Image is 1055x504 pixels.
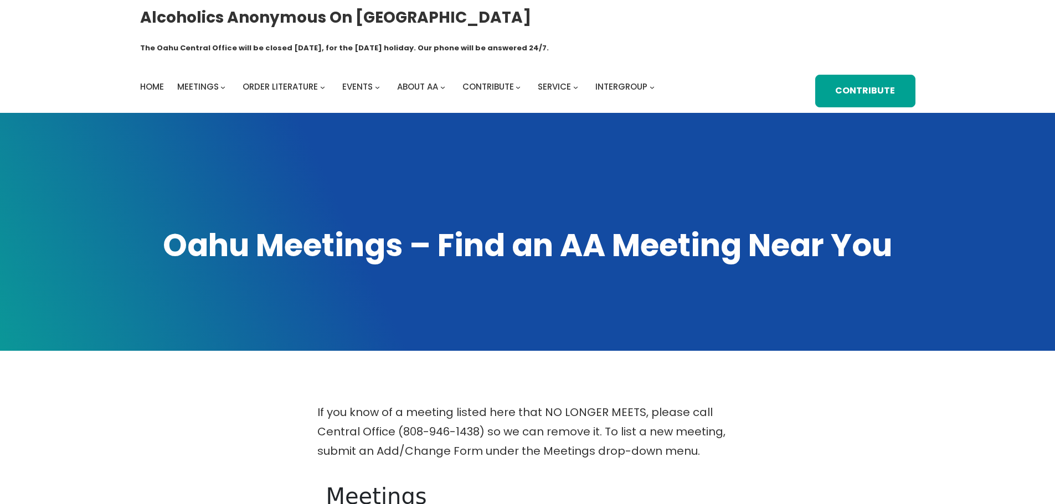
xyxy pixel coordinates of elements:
button: About AA submenu [440,85,445,90]
button: Events submenu [375,85,380,90]
button: Contribute submenu [516,85,521,90]
p: If you know of a meeting listed here that NO LONGER MEETS, please call Central Office (808-946-14... [317,403,738,461]
a: Contribute [462,79,514,95]
span: Events [342,81,373,92]
nav: Intergroup [140,79,658,95]
span: Intergroup [595,81,647,92]
span: Order Literature [243,81,318,92]
button: Service submenu [573,85,578,90]
span: About AA [397,81,438,92]
a: Contribute [815,75,915,107]
button: Meetings submenu [220,85,225,90]
a: Intergroup [595,79,647,95]
a: Alcoholics Anonymous on [GEOGRAPHIC_DATA] [140,4,531,31]
a: Home [140,79,164,95]
span: Contribute [462,81,514,92]
span: Service [538,81,571,92]
h1: Oahu Meetings – Find an AA Meeting Near You [140,225,915,267]
h1: The Oahu Central Office will be closed [DATE], for the [DATE] holiday. Our phone will be answered... [140,43,549,54]
a: Service [538,79,571,95]
button: Order Literature submenu [320,85,325,90]
a: Events [342,79,373,95]
span: Meetings [177,81,219,92]
button: Intergroup submenu [650,85,655,90]
a: Meetings [177,79,219,95]
span: Home [140,81,164,92]
a: About AA [397,79,438,95]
